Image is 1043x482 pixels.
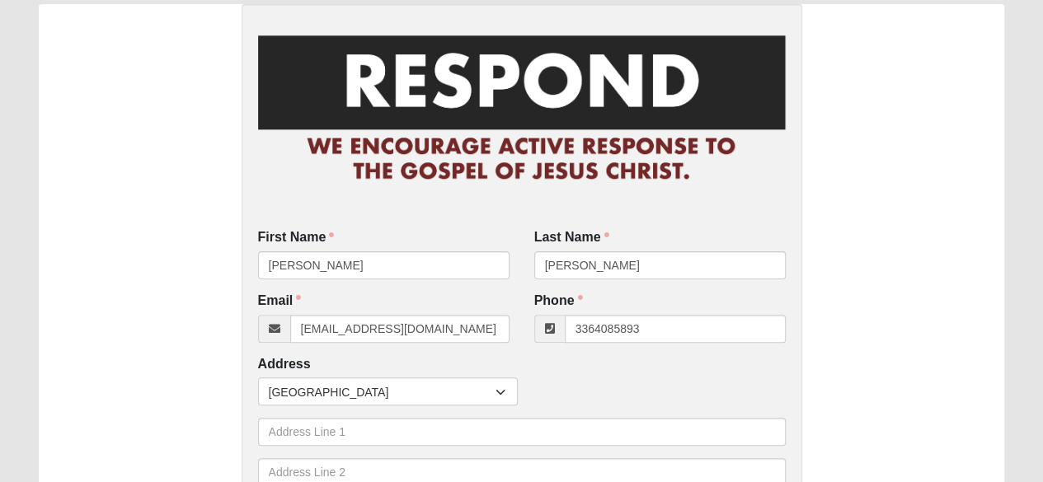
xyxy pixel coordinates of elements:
label: Address [258,355,311,374]
label: Email [258,292,302,311]
img: RespondCardHeader.png [258,21,786,197]
label: Last Name [534,228,609,247]
label: Phone [534,292,583,311]
input: Address Line 1 [258,418,786,446]
span: [GEOGRAPHIC_DATA] [269,378,496,406]
label: First Name [258,228,335,247]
